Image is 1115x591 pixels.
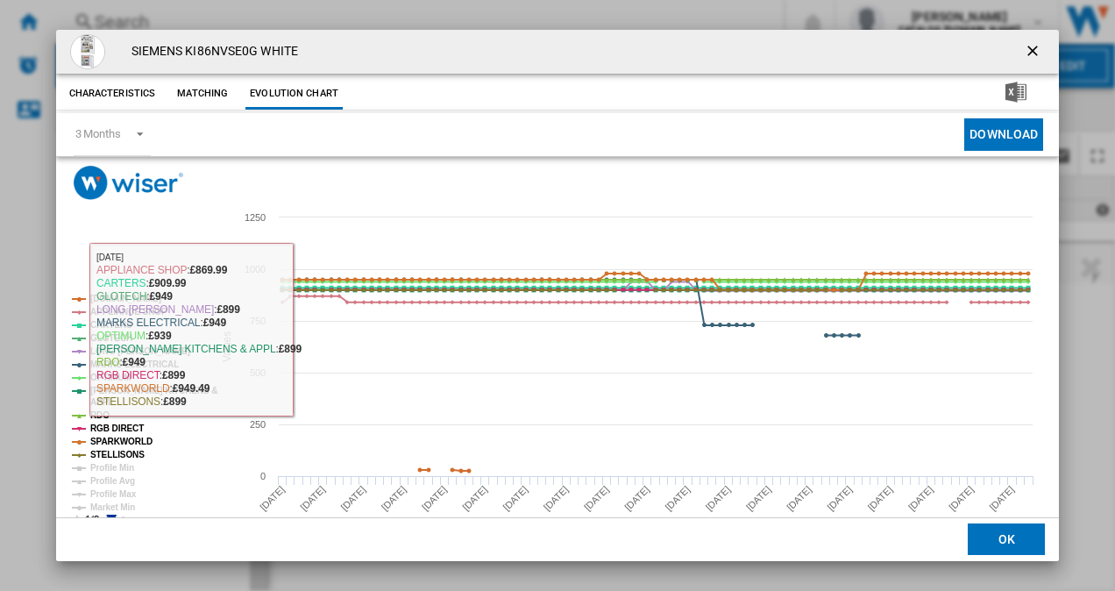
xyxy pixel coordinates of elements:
[90,476,135,486] tspan: Profile Avg
[905,484,934,513] tspan: [DATE]
[90,294,161,303] tspan: [DOMAIN_NAME]
[258,484,287,513] tspan: [DATE]
[460,484,489,513] tspan: [DATE]
[90,333,132,343] tspan: GLOTECH
[977,78,1055,110] button: Download in Excel
[582,484,611,513] tspan: [DATE]
[947,484,976,513] tspan: [DATE]
[90,346,190,356] tspan: LONG [PERSON_NAME]
[964,118,1043,151] button: Download
[245,264,266,274] tspan: 1000
[338,484,367,513] tspan: [DATE]
[987,484,1016,513] tspan: [DATE]
[90,463,134,473] tspan: Profile Min
[379,484,408,513] tspan: [DATE]
[298,484,327,513] tspan: [DATE]
[250,419,266,430] tspan: 250
[90,307,167,317] tspan: APPLIANCE SHOP
[825,484,854,513] tspan: [DATE]
[90,489,137,499] tspan: Profile Max
[70,34,105,69] img: ki86nvse0g.jpg
[56,30,1060,562] md-dialog: Product popup
[75,127,121,140] div: 3 Months
[420,484,449,513] tspan: [DATE]
[744,484,773,513] tspan: [DATE]
[74,166,183,200] img: logo_wiser_300x94.png
[164,78,241,110] button: Matching
[85,514,100,526] text: 1/2
[250,316,266,326] tspan: 750
[663,484,692,513] tspan: [DATE]
[221,331,233,362] tspan: Values
[90,320,132,330] tspan: CARTERS
[90,373,131,382] tspan: OPTIMUM
[250,367,266,378] tspan: 500
[260,471,266,481] tspan: 0
[541,484,570,513] tspan: [DATE]
[65,78,160,110] button: Characteristics
[90,437,153,446] tspan: SPARKWORLD
[90,410,110,420] tspan: RDO
[703,484,732,513] tspan: [DATE]
[1005,82,1026,103] img: excel-24x24.png
[622,484,651,513] tspan: [DATE]
[245,212,266,223] tspan: 1250
[90,502,135,512] tspan: Market Min
[865,484,894,513] tspan: [DATE]
[123,43,298,61] h4: SIEMENS KI86NVSE0G WHITE
[90,386,217,395] tspan: [PERSON_NAME] KITCHENS &
[90,360,179,369] tspan: MARKS ELECTRICAL
[90,397,113,407] tspan: APPL
[501,484,529,513] tspan: [DATE]
[785,484,813,513] tspan: [DATE]
[245,78,343,110] button: Evolution chart
[1024,42,1045,63] ng-md-icon: getI18NText('BUTTONS.CLOSE_DIALOG')
[1017,34,1052,69] button: getI18NText('BUTTONS.CLOSE_DIALOG')
[968,524,1045,556] button: OK
[90,424,144,433] tspan: RGB DIRECT
[90,450,145,459] tspan: STELLISONS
